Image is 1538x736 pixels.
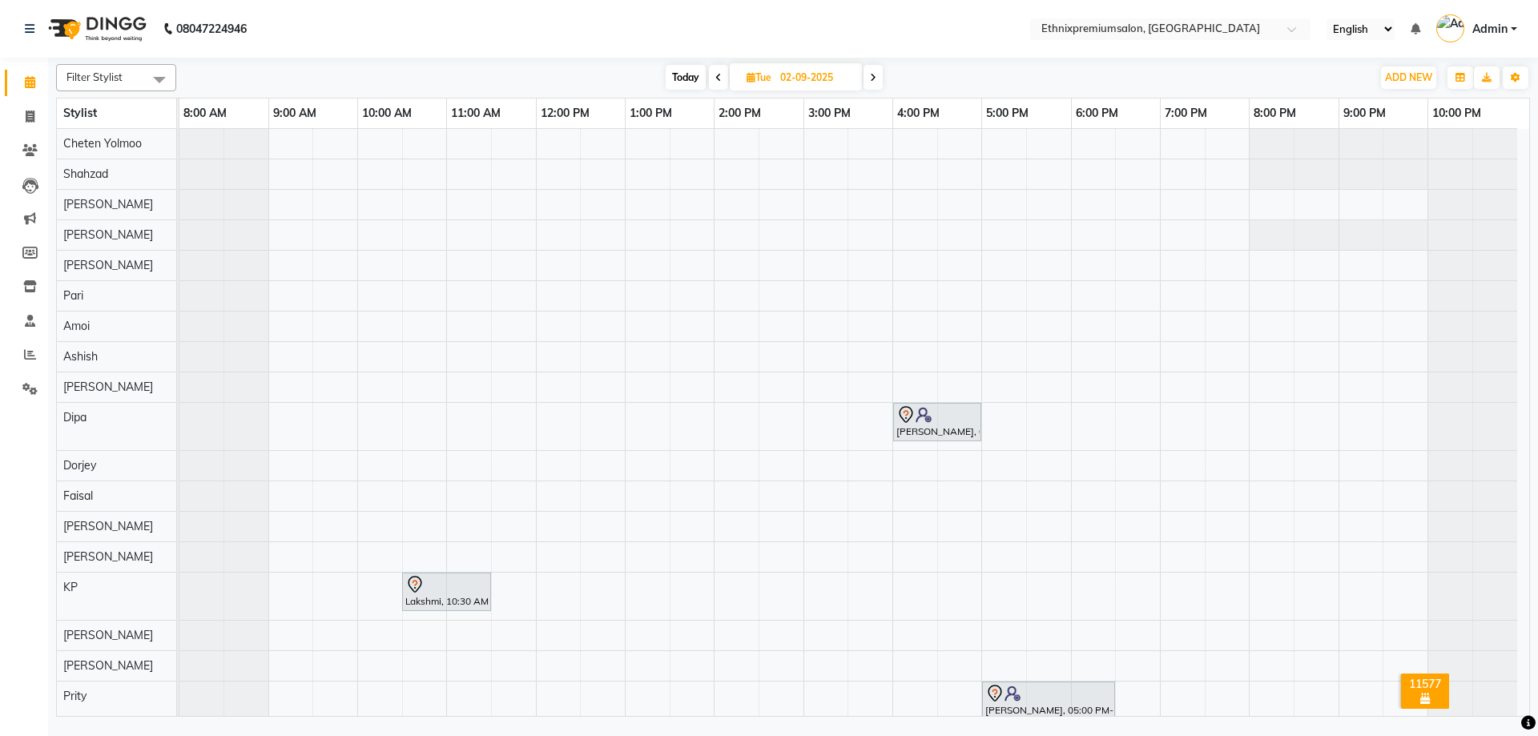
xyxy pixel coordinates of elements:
[1381,66,1436,89] button: ADD NEW
[893,102,944,125] a: 4:00 PM
[269,102,320,125] a: 9:00 AM
[63,519,153,533] span: [PERSON_NAME]
[63,349,98,364] span: Ashish
[1385,71,1432,83] span: ADD NEW
[63,106,97,120] span: Stylist
[1472,21,1508,38] span: Admin
[404,575,489,609] div: Lakshmi, 10:30 AM-11:30 AM, Haircut - Premier Men Hair Cut
[63,167,108,181] span: Shahzad
[1436,14,1464,42] img: Admin
[743,71,775,83] span: Tue
[41,6,151,51] img: logo
[447,102,505,125] a: 11:00 AM
[176,6,247,51] b: 08047224946
[982,102,1033,125] a: 5:00 PM
[1428,102,1485,125] a: 10:00 PM
[66,70,123,83] span: Filter Stylist
[537,102,594,125] a: 12:00 PM
[984,684,1113,718] div: [PERSON_NAME], 05:00 PM-06:30 PM, Retuals - Advance Cleanser Pro((Unisex)
[358,102,416,125] a: 10:00 AM
[63,458,96,473] span: Dorjey
[179,102,231,125] a: 8:00 AM
[63,319,90,333] span: Amoi
[63,227,153,242] span: [PERSON_NAME]
[1072,102,1122,125] a: 6:00 PM
[63,489,93,503] span: Faisal
[63,410,87,424] span: Dipa
[1339,102,1390,125] a: 9:00 PM
[1250,102,1300,125] a: 8:00 PM
[63,580,78,594] span: KP
[626,102,676,125] a: 1:00 PM
[63,136,142,151] span: Cheten Yolmoo
[63,258,153,272] span: [PERSON_NAME]
[63,380,153,394] span: [PERSON_NAME]
[715,102,765,125] a: 2:00 PM
[63,658,153,673] span: [PERSON_NAME]
[895,405,980,439] div: [PERSON_NAME], 04:00 PM-05:00 PM, Haircut - Premier Women Hair Cut
[1161,102,1211,125] a: 7:00 PM
[63,628,153,642] span: [PERSON_NAME]
[804,102,855,125] a: 3:00 PM
[63,197,153,211] span: [PERSON_NAME]
[63,288,83,303] span: Pari
[666,65,706,90] span: Today
[63,689,87,703] span: Prity
[63,549,153,564] span: [PERSON_NAME]
[775,66,856,90] input: 2025-09-02
[1404,677,1446,691] div: 11577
